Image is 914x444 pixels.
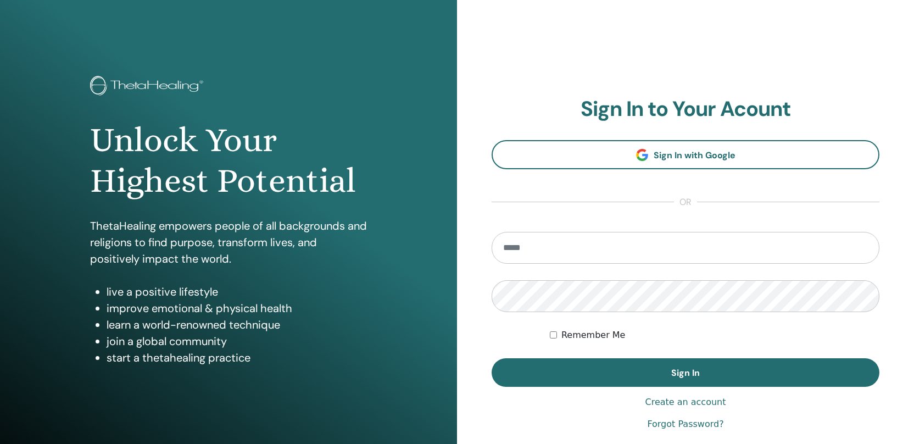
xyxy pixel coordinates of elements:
li: start a thetahealing practice [107,349,367,366]
li: join a global community [107,333,367,349]
li: learn a world-renowned technique [107,317,367,333]
h2: Sign In to Your Acount [492,97,879,122]
p: ThetaHealing empowers people of all backgrounds and religions to find purpose, transform lives, a... [90,218,367,267]
h1: Unlock Your Highest Potential [90,120,367,202]
span: or [674,196,697,209]
a: Forgot Password? [647,418,723,431]
div: Keep me authenticated indefinitely or until I manually logout [550,329,879,342]
button: Sign In [492,358,879,387]
span: Sign In with Google [654,149,735,161]
span: Sign In [671,367,700,379]
li: improve emotional & physical health [107,300,367,317]
label: Remember Me [561,329,626,342]
li: live a positive lifestyle [107,284,367,300]
a: Sign In with Google [492,140,879,169]
a: Create an account [645,396,726,409]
